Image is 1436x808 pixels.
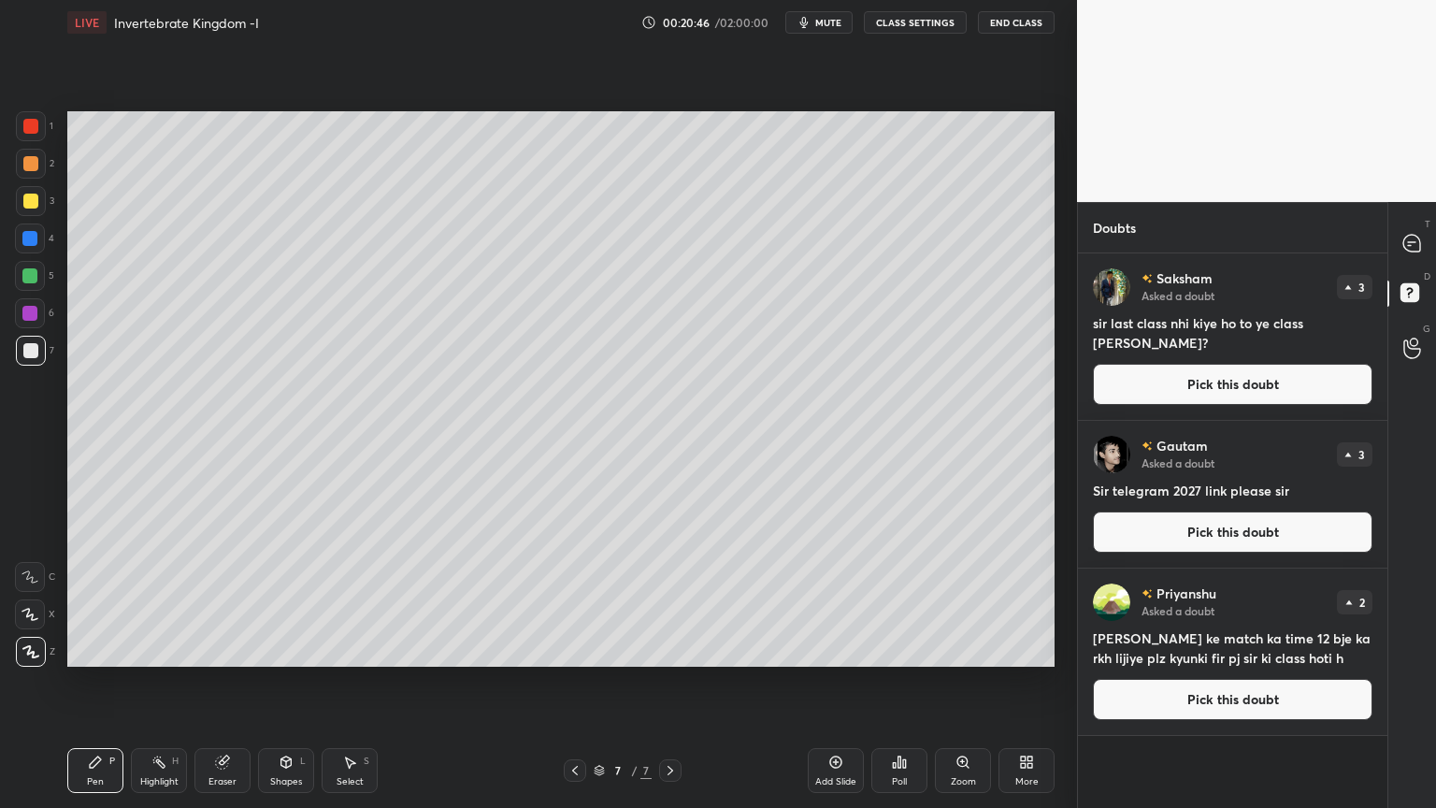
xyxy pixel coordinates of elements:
[1093,628,1372,668] h4: [PERSON_NAME] ke match ka time 12 bje ka rkh lijiye plz kyunki fir pj sir ki class hoti h
[87,777,104,786] div: Pen
[109,757,115,766] div: P
[1142,455,1214,470] p: Asked a doubt
[1424,269,1430,283] p: D
[785,11,853,34] button: mute
[609,765,627,776] div: 7
[892,777,907,786] div: Poll
[1078,253,1387,808] div: grid
[16,111,53,141] div: 1
[1093,481,1372,500] h4: Sir telegram 2027 link please sir
[1358,449,1365,460] p: 3
[300,757,306,766] div: L
[1093,679,1372,720] button: Pick this doubt
[640,762,652,779] div: 7
[951,777,976,786] div: Zoom
[1142,441,1153,452] img: no-rating-badge.077c3623.svg
[15,599,55,629] div: X
[16,149,54,179] div: 2
[1093,313,1372,353] h4: sir last class nhi kiye ho to ye class [PERSON_NAME]?
[114,14,259,32] h4: Invertebrate Kingdom -I
[1093,512,1372,553] button: Pick this doubt
[1142,589,1153,599] img: no-rating-badge.077c3623.svg
[1093,584,1130,621] img: 3
[16,336,54,366] div: 7
[1156,271,1213,286] p: Saksham
[1358,281,1365,293] p: 3
[1425,217,1430,231] p: T
[1015,777,1039,786] div: More
[172,757,179,766] div: H
[16,186,54,216] div: 3
[15,261,54,291] div: 5
[15,562,55,592] div: C
[1142,274,1153,284] img: no-rating-badge.077c3623.svg
[1093,436,1130,473] img: 5e0b28d1a31446a99dad158e48147b49.jpg
[1142,288,1214,303] p: Asked a doubt
[16,637,55,667] div: Z
[1093,268,1130,306] img: baf3b7a7e851437684fd131f24530661.jpg
[815,16,841,29] span: mute
[1156,586,1216,601] p: Priyanshu
[1142,603,1214,618] p: Asked a doubt
[1156,439,1208,454] p: Gautam
[270,777,302,786] div: Shapes
[67,11,107,34] div: LIVE
[140,777,179,786] div: Highlight
[815,777,856,786] div: Add Slide
[978,11,1055,34] button: End Class
[15,298,54,328] div: 6
[364,757,369,766] div: S
[337,777,364,786] div: Select
[1093,364,1372,405] button: Pick this doubt
[864,11,967,34] button: CLASS SETTINGS
[1359,597,1365,608] p: 2
[1078,203,1151,252] p: Doubts
[631,765,637,776] div: /
[208,777,237,786] div: Eraser
[1423,322,1430,336] p: G
[15,224,54,253] div: 4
